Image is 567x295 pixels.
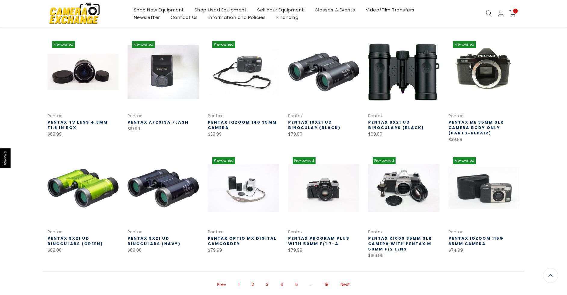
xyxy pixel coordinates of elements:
a: Pentax [48,229,62,235]
a: Financing [271,14,304,21]
a: Next [337,279,353,290]
span: Page 3 [263,279,271,290]
a: Pentax TV Lens 4.8mm F1.8 In Box [48,119,108,131]
a: Pentax 9x21 UD Binoculars (Green) [48,235,103,247]
div: $69.00 [128,247,199,254]
a: Shop New Equipment [128,6,189,14]
a: Sell Your Equipment [252,6,310,14]
a: Pentax [448,113,463,119]
div: $79.99 [288,247,359,254]
a: Pentax [208,113,222,119]
span: … [307,279,316,290]
a: Pentax 9x21 UD Binoculars (Black) [368,119,424,131]
div: $199.99 [368,252,439,260]
a: Pentax [448,229,463,235]
a: Information and Policies [203,14,271,21]
div: $69.00 [368,131,439,138]
a: Pentax Program Plus with 50mm f/1.7-A [288,235,350,247]
a: Pentax IQZoom 115g 35mm Camera [448,235,504,247]
a: Pentax [48,113,62,119]
a: Prev [214,279,229,290]
a: Shop Used Equipment [189,6,252,14]
div: $69.00 [48,247,119,254]
a: Pentax 10x21 UD Binocular (Black) [288,119,341,131]
a: 0 [509,10,516,17]
div: $69.99 [48,131,119,138]
a: Back to the top [543,268,558,283]
a: Pentax [288,229,303,235]
a: Pentax ME 35mm SLR Camera Body Only (Parts-Repair) [448,119,504,136]
a: Pentax [128,229,142,235]
a: Classes & Events [309,6,360,14]
a: Video/Film Transfers [360,6,420,14]
div: $79.99 [208,247,279,254]
a: Pentax [128,113,142,119]
a: Pentax K1000 35mm SLR Camera with Pentax M 50mm f/2 Lens [368,235,432,252]
div: $39.99 [208,131,279,138]
div: $39.99 [448,136,520,143]
a: Pentax IQZoom 140 35mm Camera [208,119,277,131]
a: Page 2 [248,279,257,290]
div: $74.99 [448,247,520,254]
a: Page 4 [277,279,286,290]
a: Page 5 [292,279,301,290]
a: Pentax [368,229,383,235]
a: Contact Us [165,14,203,21]
span: 0 [513,9,518,13]
a: Newsletter [128,14,165,21]
a: Pentax [288,113,303,119]
a: Pentax [368,113,383,119]
a: Pentax AF201SA Flash [128,119,189,125]
a: Page 1 [235,279,242,290]
div: $19.99 [128,125,199,133]
a: Pentax 9x21 UD Binoculars (Navy) [128,235,180,247]
div: $79.00 [288,131,359,138]
a: Page 18 [322,279,331,290]
a: Pentax [208,229,222,235]
a: Pentax Optio MX Digital Camcorder [208,235,277,247]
